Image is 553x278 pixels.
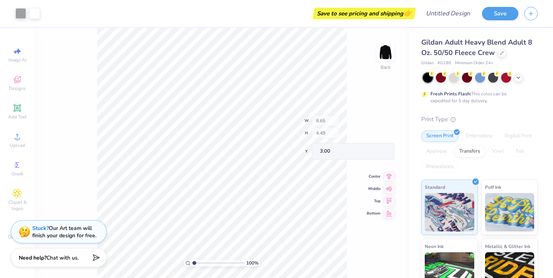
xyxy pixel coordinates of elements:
span: Bottom [367,211,381,216]
span: Metallic & Glitter Ink [485,242,530,250]
span: # G180 [437,60,451,67]
button: Save [482,7,518,20]
div: Print Type [421,115,538,124]
span: Standard [425,183,445,191]
span: Image AI [8,57,26,63]
div: Transfers [454,146,485,157]
input: Untitled Design [420,6,476,21]
strong: Stuck? [32,225,49,232]
span: Greek [12,171,23,177]
div: This color can be expedited for 5 day delivery. [430,90,525,104]
span: Designs [9,85,26,92]
span: Center [367,174,381,179]
img: Back [378,45,393,60]
span: Gildan Adult Heavy Blend Adult 8 Oz. 50/50 Fleece Crew [421,38,532,57]
div: Vinyl [487,146,509,157]
img: Puff Ink [485,193,535,231]
div: Our Art team will finish your design for free. [32,225,96,239]
span: Chat with us. [46,254,79,261]
span: Top [367,198,381,204]
span: Minimum Order: 24 + [455,60,493,67]
div: Back [381,64,391,71]
span: 👉 [403,8,412,18]
div: Foil [511,146,529,157]
span: Clipart & logos [4,199,31,211]
span: Decorate [8,234,26,240]
div: Rhinestones [421,161,459,173]
strong: Fresh Prints Flash: [430,91,471,97]
strong: Need help? [19,254,46,261]
span: Add Text [8,114,26,120]
div: Screen Print [421,130,459,142]
div: Save to see pricing and shipping [315,8,414,19]
span: Puff Ink [485,183,501,191]
img: Standard [425,193,474,231]
span: Neon Ink [425,242,444,250]
span: Upload [10,142,25,148]
div: Applique [421,146,452,157]
div: Digital Print [500,130,537,142]
span: Gildan [421,60,434,67]
span: Middle [367,186,381,191]
div: Embroidery [461,130,497,142]
span: 100 % [246,260,258,266]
